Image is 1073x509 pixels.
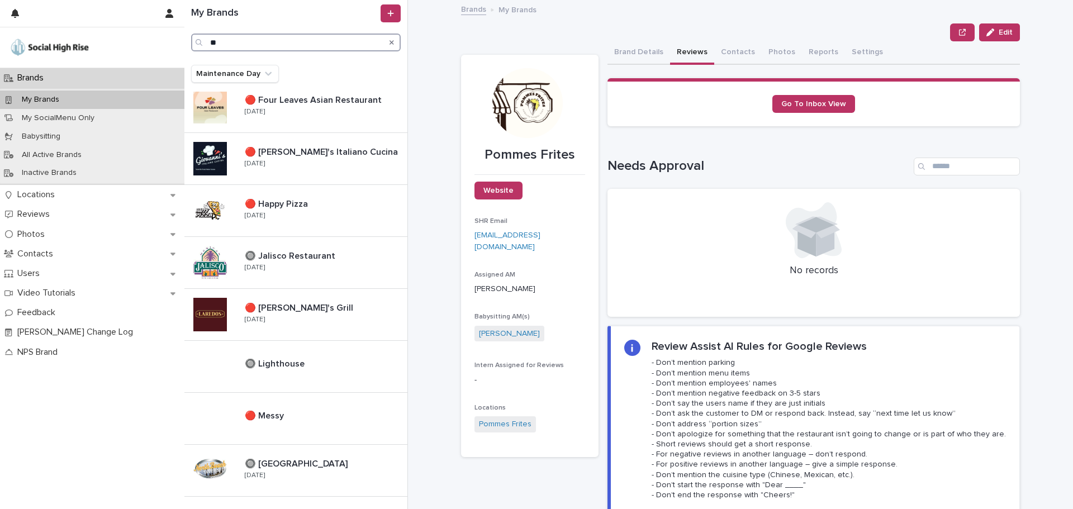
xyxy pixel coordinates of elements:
p: Locations [13,189,64,200]
a: 🔴 [PERSON_NAME]'s Grill🔴 [PERSON_NAME]'s Grill [DATE] [184,289,407,341]
a: 🔘 Jalisco Restaurant🔘 Jalisco Restaurant [DATE] [184,237,407,289]
a: Pommes Frites [479,418,531,430]
a: 🔴 [PERSON_NAME]'s Italiano Cucina🔴 [PERSON_NAME]'s Italiano Cucina [DATE] [184,133,407,185]
p: Feedback [13,307,64,318]
p: Reviews [13,209,59,220]
p: [DATE] [245,316,265,324]
p: 🔴 Happy Pizza [245,197,310,210]
p: 🔴 Messy [245,408,286,421]
p: Video Tutorials [13,288,84,298]
button: Reports [802,41,845,65]
p: 🔘 Jalisco Restaurant [245,249,338,261]
button: Photos [762,41,802,65]
p: Brands [13,73,53,83]
span: Babysitting AM(s) [474,313,530,320]
button: Maintenance Day [191,65,279,83]
p: Inactive Brands [13,168,86,178]
p: - [474,374,585,386]
p: All Active Brands [13,150,91,160]
button: Reviews [670,41,714,65]
span: SHR Email [474,218,507,225]
button: Brand Details [607,41,670,65]
p: - Don’t mention parking - Don’t mention menu items - Don’t mention employees' names - Don’t menti... [652,358,1006,500]
p: No records [621,265,1006,277]
p: 🔴 [PERSON_NAME]'s Italiano Cucina [245,145,400,158]
p: My Brands [498,3,536,15]
a: 🔴 Four Leaves Asian Restaurant🔴 Four Leaves Asian Restaurant [DATE] [184,81,407,133]
p: [PERSON_NAME] [474,283,585,295]
h1: Needs Approval [607,158,909,174]
p: [DATE] [245,264,265,272]
a: [EMAIL_ADDRESS][DOMAIN_NAME] [474,231,540,251]
button: Contacts [714,41,762,65]
a: 🔘 [GEOGRAPHIC_DATA]🔘 [GEOGRAPHIC_DATA] [DATE] [184,445,407,497]
input: Search [914,158,1020,175]
a: 🔴 Happy Pizza🔴 Happy Pizza [DATE] [184,185,407,237]
a: Website [474,182,523,199]
p: 🔘 [GEOGRAPHIC_DATA] [245,456,350,469]
a: Go To Inbox View [772,95,855,113]
p: 🔘 Lighthouse [245,356,307,369]
span: Assigned AM [474,272,515,278]
a: 🔘 Lighthouse🔘 Lighthouse [184,341,407,393]
p: 🔴 Four Leaves Asian Restaurant [245,93,384,106]
p: 🔴 [PERSON_NAME]'s Grill [245,301,355,313]
a: 🔴 Messy🔴 Messy [184,393,407,445]
p: Pommes Frites [474,147,585,163]
a: Brands [461,2,486,15]
p: Photos [13,229,54,240]
img: o5DnuTxEQV6sW9jFYBBf [9,36,91,59]
span: Website [483,187,514,194]
span: Go To Inbox View [781,100,846,108]
span: Locations [474,405,506,411]
h2: Review Assist AI Rules for Google Reviews [652,340,867,353]
p: Users [13,268,49,279]
input: Search [191,34,401,51]
h1: My Brands [191,7,378,20]
a: [PERSON_NAME] [479,328,540,340]
p: NPS Brand [13,347,67,358]
p: Contacts [13,249,62,259]
p: [PERSON_NAME] Change Log [13,327,142,337]
p: My Brands [13,95,68,104]
p: My SocialMenu Only [13,113,103,123]
span: Intern Assigned for Reviews [474,362,564,369]
p: [DATE] [245,108,265,116]
span: Edit [999,28,1013,36]
p: [DATE] [245,212,265,220]
p: [DATE] [245,472,265,479]
button: Settings [845,41,890,65]
button: Edit [979,23,1020,41]
p: [DATE] [245,160,265,168]
p: Babysitting [13,132,69,141]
